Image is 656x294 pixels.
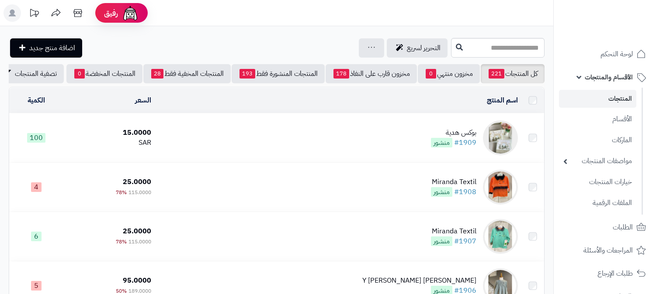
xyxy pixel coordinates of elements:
[559,44,651,65] a: لوحة التحكم
[454,187,476,197] a: #1908
[583,244,633,256] span: المراجعات والأسئلة
[559,90,636,108] a: المنتجات
[559,173,636,191] a: خيارات المنتجات
[407,43,441,53] span: التحرير لسريع
[116,188,127,196] span: 78%
[143,64,231,83] a: المنتجات المخفية فقط28
[123,177,151,187] span: 25.0000
[128,238,151,246] span: 115.0000
[559,110,636,129] a: الأقسام
[431,128,476,138] div: بوكس هدية
[128,188,151,196] span: 115.0000
[74,69,85,79] span: 0
[239,69,255,79] span: 193
[116,238,127,246] span: 78%
[326,64,417,83] a: مخزون قارب على النفاذ178
[426,69,436,79] span: 0
[431,236,452,246] span: منشور
[597,23,648,41] img: logo-2.png
[489,69,504,79] span: 221
[483,219,518,254] img: Miranda Textil
[151,69,163,79] span: 28
[487,95,518,106] a: اسم المنتج
[31,232,42,241] span: 6
[104,8,118,18] span: رفيق
[135,95,151,106] a: السعر
[28,95,45,106] a: الكمية
[559,240,651,261] a: المراجعات والأسئلة
[600,48,633,60] span: لوحة التحكم
[31,182,42,192] span: 4
[559,194,636,212] a: الملفات الرقمية
[67,138,152,148] div: SAR
[431,187,452,197] span: منشور
[123,275,151,286] span: 95.0000
[121,4,139,22] img: ai-face.png
[559,217,651,238] a: الطلبات
[31,281,42,291] span: 5
[333,69,349,79] span: 178
[431,177,476,187] div: Miranda Textil
[66,64,142,83] a: المنتجات المخفضة0
[454,236,476,246] a: #1907
[362,276,476,286] div: [PERSON_NAME] Y [PERSON_NAME]
[431,226,476,236] div: Miranda Textil
[585,71,633,83] span: الأقسام والمنتجات
[559,131,636,150] a: الماركات
[559,263,651,284] a: طلبات الإرجاع
[597,267,633,280] span: طلبات الإرجاع
[10,38,82,58] a: اضافة منتج جديد
[29,43,75,53] span: اضافة منتج جديد
[483,170,518,205] img: Miranda Textil
[67,128,152,138] div: 15.0000
[23,4,45,24] a: تحديثات المنصة
[15,68,57,79] span: تصفية المنتجات
[27,133,45,143] span: 100
[454,137,476,148] a: #1909
[232,64,325,83] a: المنتجات المنشورة فقط193
[431,138,452,147] span: منشور
[483,120,518,155] img: بوكس هدية
[481,64,545,83] a: كل المنتجات221
[123,226,151,236] span: 25.0000
[613,221,633,233] span: الطلبات
[559,152,636,171] a: مواصفات المنتجات
[387,38,448,58] a: التحرير لسريع
[418,64,480,83] a: مخزون منتهي0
